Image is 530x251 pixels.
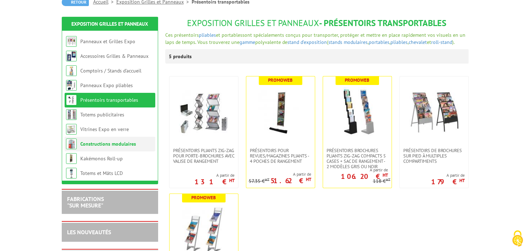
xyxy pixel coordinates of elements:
span: A partir de [249,171,311,177]
img: Comptoirs / Stands d'accueil [66,65,77,76]
a: stands modulaires [328,39,368,45]
a: Présentoirs brochures pliants Zig-Zag compacts 5 cases + sac de rangement - 2 Modèles Gris ou Noir [323,148,392,169]
a: Panneaux et Grilles Expo [80,38,135,45]
span: ( , , , et ). [327,39,455,45]
img: Constructions modulaires [66,139,77,149]
p: 179 € [431,180,465,184]
a: Panneaux Expo pliables [80,82,133,89]
a: Totems publicitaires [80,111,124,118]
img: Panneaux Expo pliables [66,80,77,91]
span: sont spécialements conçus pour transporter, protéger et mettre en place rapidement vos visuels en... [165,32,465,45]
p: 106.20 € [341,174,388,179]
a: Exposition Grilles et Panneaux [71,21,148,27]
button: Cookies (fenêtre modale) [505,227,530,251]
p: 118 € [373,179,390,184]
a: Kakémonos Roll-up [80,155,123,162]
span: A partir de [323,167,388,173]
a: chevalet [409,39,427,45]
sup: HT [265,177,269,182]
img: Totems et Mâts LCD [66,168,77,179]
a: pliables [390,39,408,45]
p: 51.62 € [271,179,311,183]
img: Présentoirs transportables [66,95,77,105]
a: pliables [199,32,216,38]
a: Vitrines Expo en verre [80,126,129,132]
sup: HT [306,176,311,182]
a: stand d’exposition [287,39,327,45]
a: Constructions modulaires [80,141,136,147]
a: Accessoires Grilles & Panneaux [80,53,148,59]
a: Comptoirs / Stands d'accueil [80,67,141,74]
a: FABRICATIONS"Sur Mesure" [67,195,104,209]
sup: HT [459,177,465,184]
b: Promoweb [345,77,369,83]
img: Présentoirs brochures pliants Zig-Zag compacts 5 cases + sac de rangement - 2 Modèles Gris ou Noir [332,87,382,137]
span: A partir de [431,172,465,178]
img: Accessoires Grilles & Panneaux [66,51,77,61]
sup: HT [386,177,390,182]
span: Présentoirs pour revues/magazines pliants - 4 poches de rangement [250,148,311,164]
img: Panneaux et Grilles Expo [66,36,77,47]
b: Promoweb [268,77,293,83]
span: Ces présentoirs [165,32,199,38]
sup: HT [229,177,234,184]
p: 5 produits [169,49,196,64]
a: Totems et Mâts LCD [80,170,123,176]
a: roll-stand [431,39,452,45]
span: Présentoirs de brochures sur pied à multiples compartiments [403,148,465,164]
a: gamme [239,39,255,45]
a: Présentoirs de brochures sur pied à multiples compartiments [400,148,468,164]
p: 57.35 € [249,179,269,184]
span: Présentoirs pliants Zig-Zag pour porte-brochures avec valise de rangement [173,148,234,164]
span: Présentoirs brochures pliants Zig-Zag compacts 5 cases + sac de rangement - 2 Modèles Gris ou Noir [327,148,388,169]
a: Présentoirs pour revues/magazines pliants - 4 poches de rangement [246,148,315,164]
img: Kakémonos Roll-up [66,153,77,164]
span: Exposition Grilles et Panneaux [187,17,319,29]
p: 131 € [195,180,234,184]
b: Promoweb [191,195,216,201]
font: et portables [165,32,465,45]
img: Cookies (fenêtre modale) [509,230,526,247]
span: A partir de [195,172,234,178]
img: Présentoirs pour revues/magazines pliants - 4 poches de rangement [256,87,306,137]
a: LES NOUVEAUTÉS [67,229,111,236]
a: portables [369,39,389,45]
sup: HT [383,172,388,178]
img: Présentoirs de brochures sur pied à multiples compartiments [409,87,459,137]
a: Présentoirs pliants Zig-Zag pour porte-brochures avec valise de rangement [170,148,238,164]
img: Présentoirs pliants Zig-Zag pour porte-brochures avec valise de rangement [179,87,229,137]
h1: - Présentoirs transportables [165,19,469,28]
img: Vitrines Expo en verre [66,124,77,135]
img: Totems publicitaires [66,109,77,120]
a: Présentoirs transportables [80,97,138,103]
